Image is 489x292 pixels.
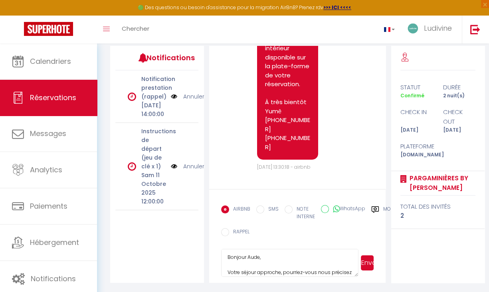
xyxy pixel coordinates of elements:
img: NO IMAGE [171,162,177,171]
div: statut [395,83,438,92]
h3: Notifications [147,49,181,67]
button: Envoyer [361,255,374,270]
a: Chercher [116,16,155,43]
label: RAPPEL [229,228,249,237]
a: Pargaminières by [PERSON_NAME] [407,174,475,192]
a: Annuler [183,162,204,171]
div: [DATE] [438,126,481,134]
p: Instructions de départ (jeu de clé x 1) [141,127,166,171]
label: AIRBNB [229,205,250,214]
span: Chercher [122,24,149,33]
span: Analytics [30,165,62,175]
p: Notification prestation (rappel) [141,75,166,101]
label: NOTE INTERNE [293,205,315,221]
span: Confirmé [400,92,424,99]
span: Calendriers [30,56,71,66]
img: ... [407,23,419,34]
span: Messages [30,128,66,138]
div: check out [438,107,481,126]
div: check in [395,107,438,126]
label: SMS [264,205,279,214]
div: durée [438,83,481,92]
span: Notifications [31,274,76,284]
div: [DOMAIN_NAME] [395,151,438,159]
label: Modèles [383,205,404,222]
a: ... Ludivine [401,16,462,43]
p: Sam 11 Octobre 2025 12:00:00 [141,171,166,206]
p: [DATE] 14:00:00 [141,101,166,118]
img: logout [470,24,480,34]
img: NO IMAGE [171,92,177,101]
span: Ludivine [424,23,452,33]
div: 2 [400,211,475,221]
img: Super Booking [24,22,73,36]
a: >>> ICI <<<< [323,4,351,11]
span: [DATE] 13:30:18 - airbnb [257,164,311,170]
div: [DATE] [395,126,438,134]
span: Réservations [30,93,76,103]
span: Hébergement [30,237,79,247]
div: Plateforme [395,142,438,151]
div: total des invités [400,202,475,211]
a: Annuler [183,92,204,101]
div: 2 nuit(s) [438,92,481,100]
span: Paiements [30,201,67,211]
label: WhatsApp [329,205,365,214]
